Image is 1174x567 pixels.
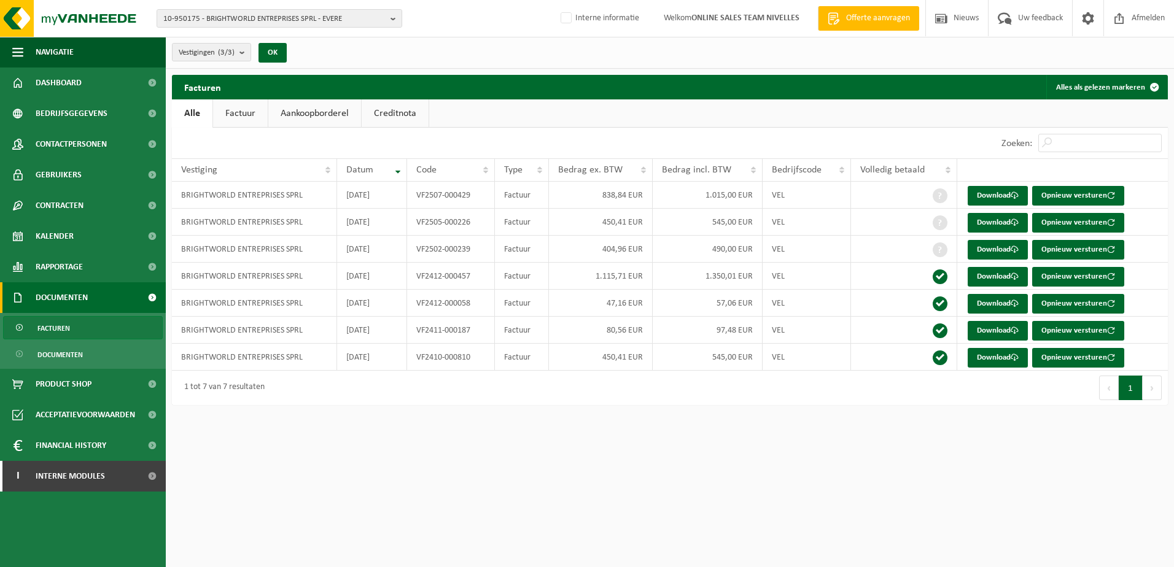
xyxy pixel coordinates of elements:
a: Offerte aanvragen [818,6,919,31]
button: Next [1143,376,1162,400]
button: OK [259,43,287,63]
a: Download [968,321,1028,341]
td: BRIGHTWORLD ENTREPRISES SPRL [172,236,337,263]
button: Alles als gelezen markeren [1046,75,1167,99]
td: Factuur [495,182,549,209]
td: VF2507-000429 [407,182,495,209]
span: Bedrag ex. BTW [558,165,623,175]
button: 1 [1119,376,1143,400]
span: Vestiging [181,165,217,175]
a: Documenten [3,342,163,366]
span: Bedrijfsgegevens [36,98,107,129]
td: 838,84 EUR [549,182,653,209]
td: 80,56 EUR [549,317,653,344]
a: Download [968,267,1028,287]
td: [DATE] [337,263,407,290]
strong: ONLINE SALES TEAM NIVELLES [691,13,799,23]
h2: Facturen [172,75,233,99]
td: 450,41 EUR [549,209,653,236]
button: Opnieuw versturen [1032,348,1124,368]
a: Download [968,186,1028,206]
a: Download [968,213,1028,233]
a: Creditnota [362,99,429,128]
td: BRIGHTWORLD ENTREPRISES SPRL [172,263,337,290]
a: Download [968,348,1028,368]
span: Contracten [36,190,84,221]
span: Documenten [36,282,88,313]
span: 10-950175 - BRIGHTWORLD ENTREPRISES SPRL - EVERE [163,10,386,28]
span: Acceptatievoorwaarden [36,399,135,430]
button: Previous [1099,376,1119,400]
td: VEL [763,182,851,209]
td: Factuur [495,209,549,236]
span: Rapportage [36,252,83,282]
td: VF2410-000810 [407,344,495,371]
td: BRIGHTWORLD ENTREPRISES SPRL [172,182,337,209]
button: Opnieuw versturen [1032,213,1124,233]
a: Download [968,240,1028,260]
td: VEL [763,290,851,317]
td: 1.115,71 EUR [549,263,653,290]
span: Offerte aanvragen [843,12,913,25]
td: 404,96 EUR [549,236,653,263]
td: BRIGHTWORLD ENTREPRISES SPRL [172,317,337,344]
a: Factuur [213,99,268,128]
td: Factuur [495,344,549,371]
button: Vestigingen(3/3) [172,43,251,61]
td: VEL [763,263,851,290]
td: Factuur [495,317,549,344]
span: Financial History [36,430,106,461]
td: VF2505-000226 [407,209,495,236]
td: [DATE] [337,209,407,236]
span: Bedrag incl. BTW [662,165,731,175]
a: Facturen [3,316,163,339]
td: VEL [763,344,851,371]
span: Vestigingen [179,44,235,62]
label: Zoeken: [1001,139,1032,148]
span: Bedrijfscode [772,165,822,175]
td: VEL [763,236,851,263]
td: [DATE] [337,317,407,344]
td: 1.350,01 EUR [653,263,763,290]
button: Opnieuw versturen [1032,240,1124,260]
span: Product Shop [36,369,91,399]
span: Facturen [37,317,70,340]
span: Type [504,165,523,175]
span: Datum [346,165,373,175]
td: [DATE] [337,344,407,371]
td: 1.015,00 EUR [653,182,763,209]
td: Factuur [495,290,549,317]
button: 10-950175 - BRIGHTWORLD ENTREPRISES SPRL - EVERE [157,9,402,28]
button: Opnieuw versturen [1032,186,1124,206]
td: VEL [763,209,851,236]
a: Aankoopborderel [268,99,361,128]
span: Dashboard [36,67,82,98]
label: Interne informatie [558,9,639,28]
button: Opnieuw versturen [1032,321,1124,341]
td: BRIGHTWORLD ENTREPRISES SPRL [172,209,337,236]
td: 450,41 EUR [549,344,653,371]
td: VF2412-000058 [407,290,495,317]
span: Code [416,165,437,175]
span: Contactpersonen [36,129,107,160]
td: VF2502-000239 [407,236,495,263]
span: Kalender [36,221,74,252]
td: [DATE] [337,290,407,317]
span: Gebruikers [36,160,82,190]
td: [DATE] [337,182,407,209]
td: 57,06 EUR [653,290,763,317]
td: 97,48 EUR [653,317,763,344]
div: 1 tot 7 van 7 resultaten [178,377,265,399]
td: 545,00 EUR [653,344,763,371]
td: VEL [763,317,851,344]
span: I [12,461,23,492]
td: VF2411-000187 [407,317,495,344]
button: Opnieuw versturen [1032,267,1124,287]
a: Download [968,294,1028,314]
td: BRIGHTWORLD ENTREPRISES SPRL [172,290,337,317]
td: 545,00 EUR [653,209,763,236]
count: (3/3) [218,48,235,56]
span: Volledig betaald [860,165,925,175]
td: VF2412-000457 [407,263,495,290]
span: Documenten [37,343,83,366]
